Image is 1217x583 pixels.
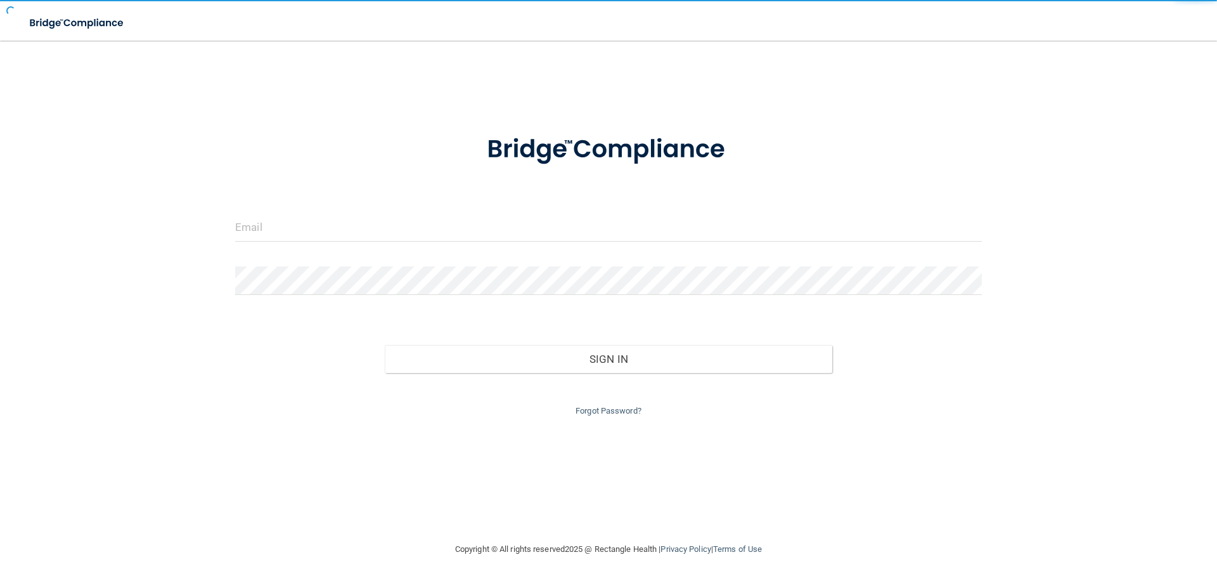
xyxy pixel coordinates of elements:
img: bridge_compliance_login_screen.278c3ca4.svg [19,10,136,36]
button: Sign In [385,345,833,373]
img: bridge_compliance_login_screen.278c3ca4.svg [461,117,756,183]
a: Forgot Password? [576,406,641,416]
input: Email [235,213,982,242]
a: Privacy Policy [660,544,711,554]
a: Terms of Use [713,544,762,554]
div: Copyright © All rights reserved 2025 @ Rectangle Health | | [377,529,840,570]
